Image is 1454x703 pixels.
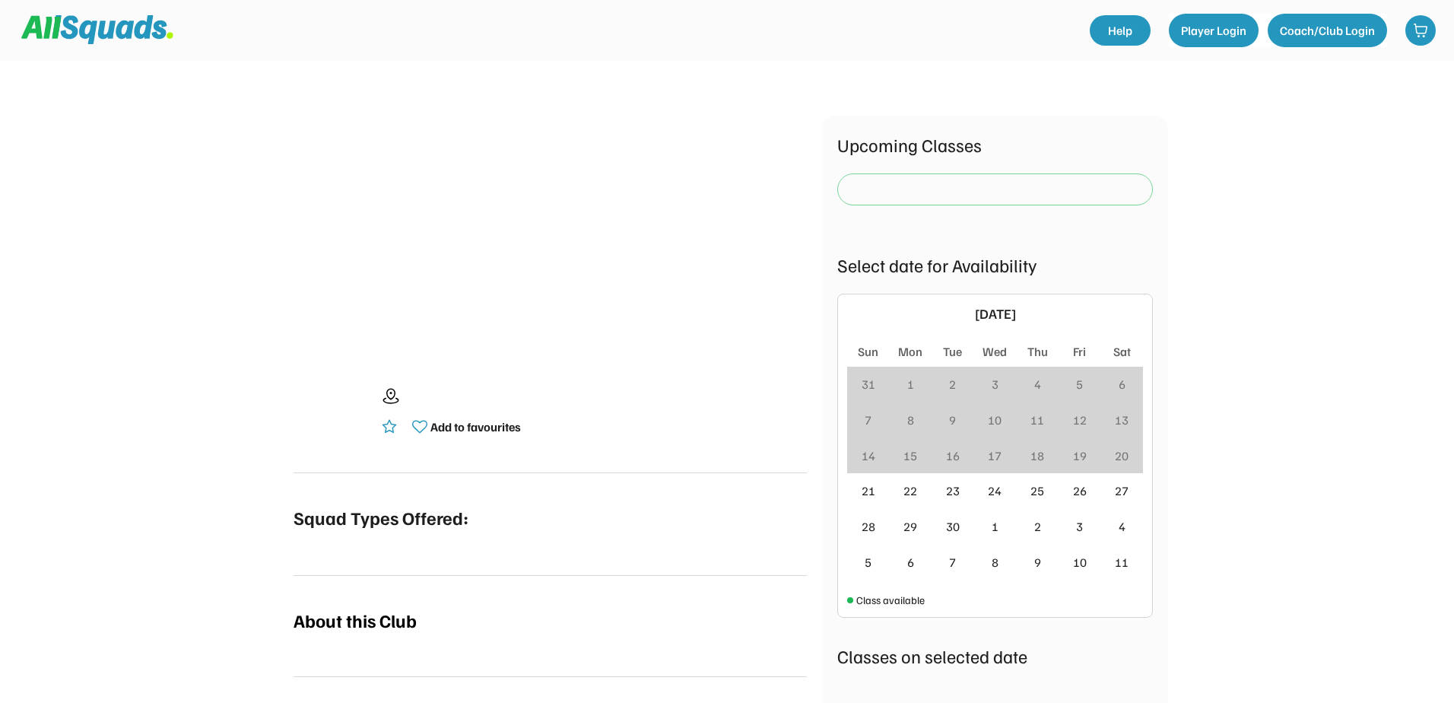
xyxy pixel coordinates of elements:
[1090,15,1151,46] a: Help
[1115,411,1129,429] div: 13
[1030,482,1044,500] div: 25
[907,553,914,571] div: 6
[1119,375,1125,393] div: 6
[903,447,917,465] div: 15
[898,342,922,361] div: Mon
[1119,517,1125,536] div: 4
[992,517,998,536] div: 1
[907,375,914,393] div: 1
[1115,447,1129,465] div: 20
[988,482,1002,500] div: 24
[837,251,1153,278] div: Select date for Availability
[862,375,875,393] div: 31
[1076,375,1083,393] div: 5
[1268,14,1387,47] button: Coach/Club Login
[943,342,962,361] div: Tue
[865,411,871,429] div: 7
[837,131,1153,158] div: Upcoming Classes
[949,411,956,429] div: 9
[1034,553,1041,571] div: 9
[988,447,1002,465] div: 17
[1073,447,1087,465] div: 19
[1073,411,1087,429] div: 12
[1034,517,1041,536] div: 2
[1034,375,1041,393] div: 4
[903,482,917,500] div: 22
[862,482,875,500] div: 21
[992,553,998,571] div: 8
[903,517,917,536] div: 29
[1113,342,1131,361] div: Sat
[988,411,1002,429] div: 10
[1073,342,1086,361] div: Fri
[1413,23,1428,38] img: shopping-cart-01%20%281%29.svg
[907,411,914,429] div: 8
[946,447,960,465] div: 16
[865,553,871,571] div: 5
[946,517,960,536] div: 30
[862,517,875,536] div: 28
[1115,553,1129,571] div: 11
[1169,14,1259,47] button: Player Login
[983,342,1007,361] div: Wed
[856,592,925,608] div: Class available
[1073,482,1087,500] div: 26
[1076,517,1083,536] div: 3
[873,304,1117,324] div: [DATE]
[837,642,1153,670] div: Classes on selected date
[430,418,521,436] div: Add to favourites
[949,375,956,393] div: 2
[949,553,956,571] div: 7
[992,375,998,393] div: 3
[946,482,960,500] div: 23
[1030,411,1044,429] div: 11
[341,116,760,343] img: yH5BAEAAAAALAAAAAABAAEAAAIBRAA7
[862,447,875,465] div: 14
[294,374,370,450] img: yH5BAEAAAAALAAAAAABAAEAAAIBRAA7
[1030,447,1044,465] div: 18
[858,342,878,361] div: Sun
[294,606,417,634] div: About this Club
[1027,342,1048,361] div: Thu
[294,504,468,531] div: Squad Types Offered:
[1073,553,1087,571] div: 10
[21,15,173,44] img: Squad%20Logo.svg
[1115,482,1129,500] div: 27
